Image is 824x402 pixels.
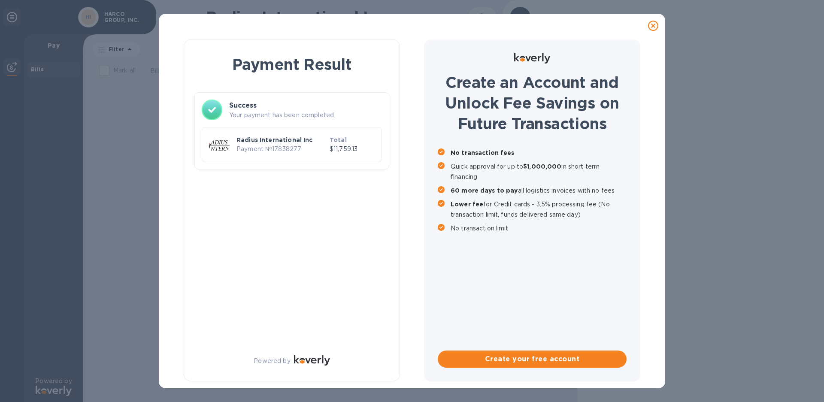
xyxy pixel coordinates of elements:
img: Logo [514,53,550,63]
b: Lower fee [451,201,483,208]
b: $1,000,000 [523,163,561,170]
p: $11,759.13 [330,145,375,154]
p: Payment № 17838277 [236,145,326,154]
b: 60 more days to pay [451,187,518,194]
span: Create your free account [445,354,620,364]
p: Quick approval for up to in short term financing [451,161,627,182]
p: Radius International Inc [236,136,326,144]
h1: Create an Account and Unlock Fee Savings on Future Transactions [438,72,627,134]
p: Your payment has been completed. [229,111,382,120]
b: Total [330,136,347,143]
p: Powered by [254,357,290,366]
img: Logo [294,355,330,366]
button: Create your free account [438,351,627,368]
p: all logistics invoices with no fees [451,185,627,196]
p: No transaction limit [451,223,627,233]
h1: Payment Result [198,54,386,75]
h3: Success [229,100,382,111]
p: for Credit cards - 3.5% processing fee (No transaction limit, funds delivered same day) [451,199,627,220]
b: No transaction fees [451,149,515,156]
